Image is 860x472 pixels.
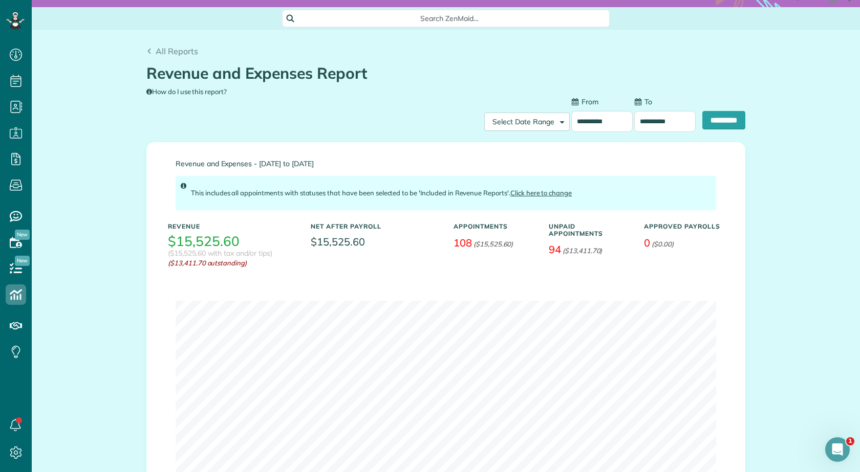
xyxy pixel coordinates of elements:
[644,223,724,230] h5: Approved Payrolls
[15,256,30,266] span: New
[644,236,650,249] span: 0
[454,223,533,230] h5: Appointments
[825,437,850,462] iframe: Intercom live chat
[146,45,198,57] a: All Reports
[510,189,572,197] a: Click here to change
[156,46,198,56] span: All Reports
[634,97,652,107] label: To
[168,234,240,249] h3: $15,525.60
[549,223,629,236] h5: Unpaid Appointments
[454,236,472,249] span: 108
[652,240,674,248] em: ($0.00)
[311,223,381,230] h5: Net After Payroll
[15,230,30,240] span: New
[846,437,854,445] span: 1
[168,250,272,257] h3: ($15,525.60 with tax and/or tips)
[311,234,438,249] span: $15,525.60
[484,113,570,131] button: Select Date Range
[549,243,561,256] span: 94
[146,87,227,96] a: How do I use this report?
[168,258,295,268] em: ($13,411.70 outstanding)
[146,65,738,82] h1: Revenue and Expenses Report
[571,97,598,107] label: From
[176,160,716,168] span: Revenue and Expenses - [DATE] to [DATE]
[563,246,603,255] em: ($13,411.70)
[191,189,572,197] span: This includes all appointments with statuses that have been selected to be 'Included in Revenue R...
[168,223,295,230] h5: Revenue
[492,117,554,126] span: Select Date Range
[474,240,513,248] em: ($15,525.60)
